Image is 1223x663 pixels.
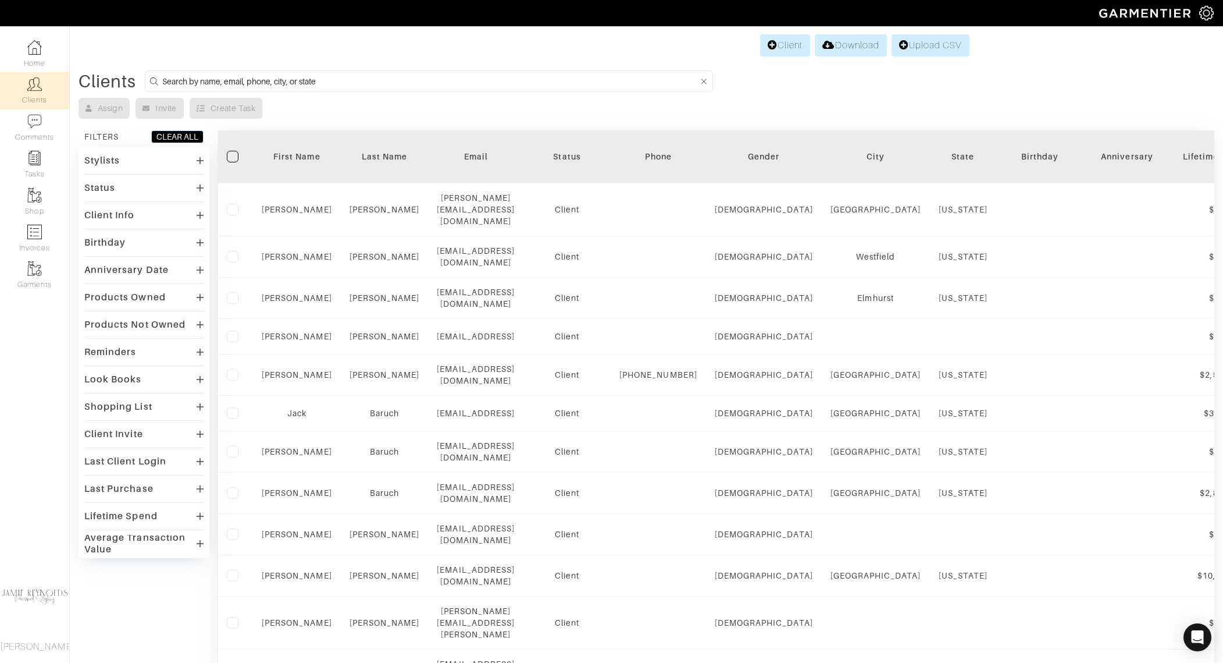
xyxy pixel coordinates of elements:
div: [EMAIL_ADDRESS][DOMAIN_NAME] [437,523,515,546]
a: [PERSON_NAME] [262,370,332,380]
div: First Name [262,151,332,162]
a: [PERSON_NAME] [350,252,420,261]
th: Toggle SortBy [341,130,429,183]
div: FILTERS [84,131,119,143]
div: Client [532,331,602,342]
div: [DEMOGRAPHIC_DATA] [715,292,813,304]
div: [EMAIL_ADDRESS][DOMAIN_NAME] [437,286,515,310]
div: Client [532,570,602,582]
div: [GEOGRAPHIC_DATA] [830,407,921,419]
a: [PERSON_NAME] [350,370,420,380]
div: [EMAIL_ADDRESS][DOMAIN_NAME] [437,440,515,463]
div: Client [532,487,602,499]
div: [US_STATE] [939,407,988,419]
div: [GEOGRAPHIC_DATA] [830,446,921,458]
a: Jack [287,409,306,418]
img: reminder-icon-8004d30b9f0a5d33ae49ab947aed9ed385cf756f9e5892f1edd6e32f2345188e.png [27,151,42,165]
div: Status [84,182,115,194]
div: Average Transaction Value [84,532,197,555]
div: [PHONE_NUMBER] [619,369,697,381]
div: Client [532,407,602,419]
div: Last Name [350,151,420,162]
div: [DEMOGRAPHIC_DATA] [715,570,813,582]
div: Client Invite [84,428,143,440]
div: Clients [79,76,136,87]
div: Client [532,292,602,304]
img: orders-icon-0abe47150d42831381b5fb84f609e132dff9fe21cb692f30cb5eec754e2cba89.png [27,225,42,239]
div: Client Info [84,210,135,221]
div: Last Purchase [84,483,154,495]
a: Upload CSV [892,34,969,56]
img: clients-icon-6bae9207a08558b7cb47a8932f037763ab4055f8c8b6bfacd5dc20c3e0201464.png [27,77,42,91]
div: [US_STATE] [939,251,988,263]
div: CLEAR ALL [156,131,198,143]
div: [US_STATE] [939,487,988,499]
div: Phone [619,151,697,162]
div: [US_STATE] [939,292,988,304]
a: [PERSON_NAME] [350,618,420,627]
div: [DEMOGRAPHIC_DATA] [715,204,813,215]
div: Client [532,446,602,458]
div: Birthday [1005,151,1075,162]
div: Status [532,151,602,162]
div: [PERSON_NAME][EMAIL_ADDRESS][DOMAIN_NAME] [437,192,515,227]
th: Toggle SortBy [996,130,1083,183]
div: [DEMOGRAPHIC_DATA] [715,487,813,499]
a: [PERSON_NAME] [262,571,332,580]
th: Toggle SortBy [706,130,822,183]
div: [US_STATE] [939,446,988,458]
div: [DEMOGRAPHIC_DATA] [715,369,813,381]
th: Toggle SortBy [253,130,341,183]
a: Baruch [370,447,399,456]
div: State [939,151,988,162]
div: Birthday [84,237,126,249]
img: comment-icon-a0a6a9ef722e966f86d9cbdc48e553b5cf19dbc54f86b18d962a5391bc8f6eb6.png [27,114,42,129]
a: Baruch [370,488,399,498]
div: [DEMOGRAPHIC_DATA] [715,331,813,342]
div: [DEMOGRAPHIC_DATA] [715,446,813,458]
div: Client [532,617,602,629]
div: [DEMOGRAPHIC_DATA] [715,617,813,629]
th: Toggle SortBy [523,130,611,183]
a: [PERSON_NAME] [262,293,332,303]
img: garmentier-logo-header-white-b43fb05a5012e4ada735d5af1a66efaba907eab6374d6393d1fbf88cb4ef424d.png [1093,3,1199,23]
div: Anniversary Date [84,264,169,276]
div: [EMAIL_ADDRESS] [437,331,515,342]
div: [GEOGRAPHIC_DATA] [830,487,921,499]
div: Client [532,529,602,540]
a: [PERSON_NAME] [350,571,420,580]
div: Reminders [84,346,136,358]
div: Stylists [84,155,120,166]
div: [DEMOGRAPHIC_DATA] [715,251,813,263]
div: Client [532,369,602,381]
div: [GEOGRAPHIC_DATA] [830,570,921,582]
a: [PERSON_NAME] [350,205,420,214]
a: [PERSON_NAME] [350,293,420,303]
div: [EMAIL_ADDRESS][DOMAIN_NAME] [437,363,515,387]
div: [DEMOGRAPHIC_DATA] [715,407,813,419]
div: City [830,151,921,162]
a: [PERSON_NAME] [262,530,332,539]
div: [GEOGRAPHIC_DATA] [830,204,921,215]
a: [PERSON_NAME] [262,488,332,498]
div: [EMAIL_ADDRESS][DOMAIN_NAME] [437,245,515,268]
a: Baruch [370,409,399,418]
div: [US_STATE] [939,570,988,582]
div: Lifetime Spend [84,510,158,522]
div: [EMAIL_ADDRESS] [437,407,515,419]
a: [PERSON_NAME] [350,530,420,539]
img: dashboard-icon-dbcd8f5a0b271acd01030246c82b418ddd0df26cd7fceb0bd07c9910d44c42f6.png [27,40,42,55]
div: [DEMOGRAPHIC_DATA] [715,529,813,540]
div: Last Client Login [84,456,166,467]
a: [PERSON_NAME] [350,332,420,341]
div: Elmhurst [830,292,921,304]
a: Client [760,34,810,56]
a: [PERSON_NAME] [262,618,332,627]
a: Download [815,34,886,56]
div: Shopping List [84,401,152,413]
div: Client [532,204,602,215]
button: CLEAR ALL [151,130,204,143]
div: Open Intercom Messenger [1183,623,1211,651]
div: [US_STATE] [939,204,988,215]
a: [PERSON_NAME] [262,205,332,214]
